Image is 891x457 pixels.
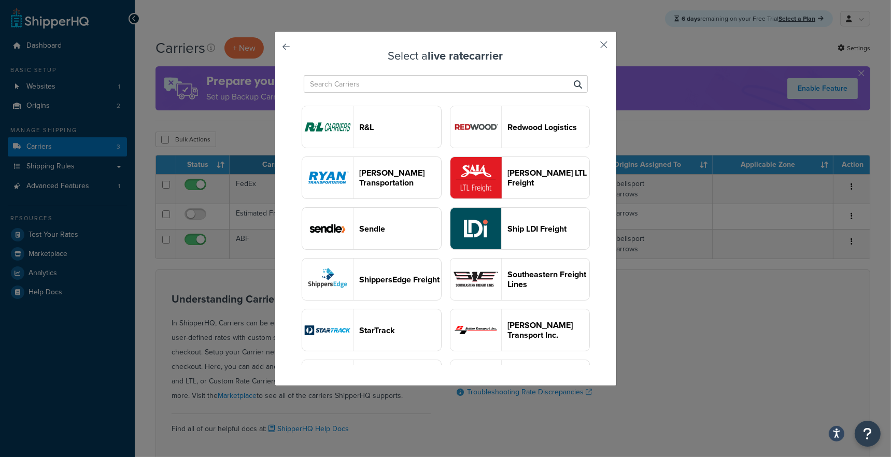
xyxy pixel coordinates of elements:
[508,168,589,188] header: [PERSON_NAME] LTL Freight
[302,259,353,300] img: shippersEdgeFreight logo
[450,106,590,148] button: redwoodFreight logoRedwood Logistics
[302,309,442,351] button: starTrackv2 logoStarTrack
[302,360,353,402] img: tforceFreight logo
[302,258,442,301] button: shippersEdgeFreight logoShippersEdge Freight
[450,258,590,301] button: seflFreight logoSoutheastern Freight Lines
[428,47,503,64] strong: live rate carrier
[360,224,441,234] header: Sendle
[302,360,442,402] button: tforceFreight logo
[304,75,588,93] input: Search Carriers
[508,224,589,234] header: Ship LDI Freight
[450,360,590,402] button: tstOverlandFreight logo
[450,208,501,249] img: shipLdiFreight logo
[450,360,501,402] img: tstOverlandFreight logo
[450,309,590,351] button: suttonFreight logo[PERSON_NAME] Transport Inc.
[360,168,441,188] header: [PERSON_NAME] Transportation
[360,122,441,132] header: R&L
[301,50,590,62] h3: Select a
[302,157,353,198] img: ryanTransportFreight logo
[360,275,441,284] header: ShippersEdge Freight
[302,106,442,148] button: rlFreight logoR&L
[360,325,441,335] header: StarTrack
[302,156,442,199] button: ryanTransportFreight logo[PERSON_NAME] Transportation
[302,309,353,351] img: starTrackv2 logo
[302,207,442,250] button: sendle logoSendle
[508,320,589,340] header: [PERSON_NAME] Transport Inc.
[508,122,589,132] header: Redwood Logistics
[855,421,881,447] button: Open Resource Center
[450,157,501,198] img: saiaFreight logo
[302,106,353,148] img: rlFreight logo
[302,208,353,249] img: sendle logo
[450,106,501,148] img: redwoodFreight logo
[450,309,501,351] img: suttonFreight logo
[450,207,590,250] button: shipLdiFreight logoShip LDI Freight
[450,156,590,199] button: saiaFreight logo[PERSON_NAME] LTL Freight
[508,269,589,289] header: Southeastern Freight Lines
[450,259,501,300] img: seflFreight logo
